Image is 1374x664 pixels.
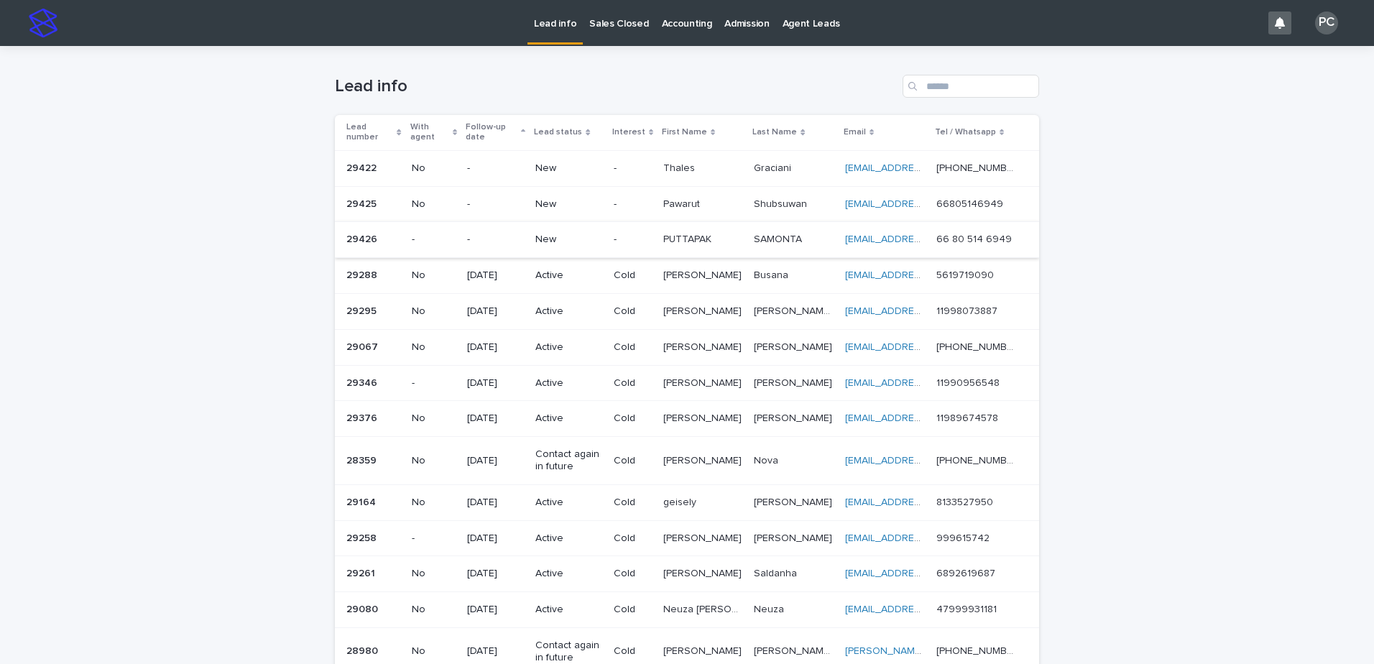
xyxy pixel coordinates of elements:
p: - [467,162,525,175]
p: 999615742 [936,530,992,545]
p: Thales [663,160,698,175]
tr: 2929529295 No[DATE]ActiveCold[PERSON_NAME][PERSON_NAME] [PERSON_NAME] [PERSON_NAME][PERSON_NAME] ... [335,293,1039,329]
p: [PHONE_NUMBER] [936,452,1019,467]
tr: 2937629376 No[DATE]ActiveCold[PERSON_NAME][PERSON_NAME] [PERSON_NAME][PERSON_NAME] [EMAIL_ADDRESS... [335,401,1039,437]
p: - [467,198,525,211]
p: 29258 [346,530,379,545]
p: [DATE] [467,341,525,354]
tr: 2908029080 No[DATE]ActiveColdNeuza [PERSON_NAME]Neuza [PERSON_NAME] NeuzaNeuza [EMAIL_ADDRESS][DO... [335,592,1039,628]
p: Active [535,341,601,354]
p: 29295 [346,303,379,318]
p: No [412,269,456,282]
tr: 2942629426 --New-PUTTAPAKPUTTAPAK SAMONTASAMONTA [EMAIL_ADDRESS][DOMAIN_NAME] 66 80 514 694966 80... [335,222,1039,258]
p: Last Name [752,124,797,140]
p: Follow-up date [466,119,517,146]
p: [DATE] [467,377,525,389]
p: 29426 [346,231,380,246]
p: 11998073887 [936,303,1000,318]
p: 28359 [346,452,379,467]
p: Active [535,305,601,318]
p: [PERSON_NAME] [663,374,744,389]
p: 11990956548 [936,374,1002,389]
p: Cold [614,377,652,389]
a: [EMAIL_ADDRESS][DOMAIN_NAME] [845,199,1008,209]
p: [PHONE_NUMBER] [936,338,1019,354]
p: Interest [612,124,645,140]
p: Active [535,497,601,509]
p: - [412,377,456,389]
p: De Oliveira Damasceno [754,642,836,658]
p: 29288 [346,267,380,282]
p: First Name [662,124,707,140]
p: Email [844,124,866,140]
p: No [412,645,456,658]
p: SAMONTA [754,231,805,246]
p: 29425 [346,195,379,211]
a: [EMAIL_ADDRESS][DOMAIN_NAME] [845,456,1008,466]
p: Shubsuwan [754,195,810,211]
p: [DATE] [467,497,525,509]
p: PUTTAPAK [663,231,714,246]
p: Lead number [346,119,393,146]
a: [EMAIL_ADDRESS][DOMAIN_NAME] [845,497,1008,507]
a: [EMAIL_ADDRESS][DOMAIN_NAME] [845,378,1008,388]
p: No [412,568,456,580]
p: Busana [754,267,791,282]
p: [DATE] [467,568,525,580]
p: - [614,234,652,246]
p: Pawarut [663,195,703,211]
p: [PERSON_NAME] [663,452,744,467]
tr: 2925829258 -[DATE]ActiveCold[PERSON_NAME][PERSON_NAME] [PERSON_NAME][PERSON_NAME] [EMAIL_ADDRESS]... [335,520,1039,556]
p: - [614,198,652,211]
p: 29261 [346,565,378,580]
p: [PERSON_NAME] [754,338,835,354]
p: Cold [614,341,652,354]
tr: 2916429164 No[DATE]ActiveColdgeiselygeisely [PERSON_NAME][PERSON_NAME] [EMAIL_ADDRESS][DOMAIN_NAM... [335,484,1039,520]
p: Pereira Fagundes [754,303,836,318]
p: 47999931181 [936,601,1000,616]
p: - [412,532,456,545]
p: No [412,604,456,616]
p: Contact again in future [535,640,601,664]
p: 29422 [346,160,379,175]
p: [PHONE_NUMBER] [936,160,1019,175]
p: 29067 [346,338,381,354]
p: Lead status [534,124,582,140]
p: 5619719090 [936,267,997,282]
tr: 2934629346 -[DATE]ActiveCold[PERSON_NAME][PERSON_NAME] [PERSON_NAME][PERSON_NAME] [EMAIL_ADDRESS]... [335,365,1039,401]
p: Cold [614,532,652,545]
p: 29346 [346,374,380,389]
div: PC [1315,11,1338,34]
p: Active [535,377,601,389]
a: [EMAIL_ADDRESS][DOMAIN_NAME] [845,270,1008,280]
p: No [412,455,456,467]
p: [PERSON_NAME] [754,374,835,389]
p: 11989674578 [936,410,1001,425]
p: [PERSON_NAME] [663,267,744,282]
p: With agent [410,119,449,146]
p: duarte de oliveira [754,494,835,509]
p: [PERSON_NAME] [663,530,744,545]
p: [DATE] [467,532,525,545]
p: 29376 [346,410,380,425]
p: [PERSON_NAME] [663,338,744,354]
a: [EMAIL_ADDRESS][DOMAIN_NAME] [845,533,1008,543]
p: No [412,162,456,175]
p: Cold [614,269,652,282]
input: Search [903,75,1039,98]
tr: 2835928359 No[DATE]Contact again in futureCold[PERSON_NAME][PERSON_NAME] NovaNova [EMAIL_ADDRESS]... [335,437,1039,485]
p: Neuza [754,601,787,616]
p: Cold [614,412,652,425]
p: 8133527950 [936,494,996,509]
p: geisely [663,494,699,509]
a: [EMAIL_ADDRESS][DOMAIN_NAME] [845,234,1008,244]
p: No [412,198,456,211]
p: Active [535,568,601,580]
p: 66805146949 [936,195,1006,211]
a: [EMAIL_ADDRESS][DOMAIN_NAME] [845,163,1008,173]
tr: 2942529425 No-New-PawarutPawarut ShubsuwanShubsuwan [EMAIL_ADDRESS][DOMAIN_NAME] 6680514694966805... [335,186,1039,222]
tr: 2906729067 No[DATE]ActiveCold[PERSON_NAME][PERSON_NAME] [PERSON_NAME][PERSON_NAME] [EMAIL_ADDRESS... [335,329,1039,365]
p: - [467,234,525,246]
p: [PERSON_NAME] [663,303,744,318]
